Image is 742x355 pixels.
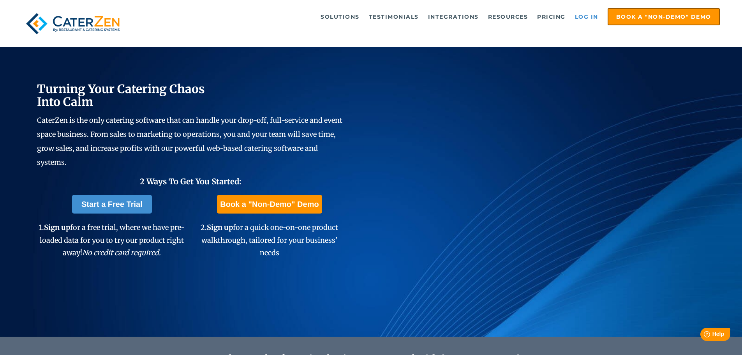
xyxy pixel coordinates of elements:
[72,195,152,214] a: Start a Free Trial
[141,8,720,25] div: Navigation Menu
[44,223,70,232] span: Sign up
[201,223,338,257] span: 2. for a quick one-on-one product walkthrough, tailored for your business' needs
[207,223,233,232] span: Sign up
[484,9,532,25] a: Resources
[82,248,161,257] em: No credit card required.
[37,116,342,167] span: CaterZen is the only catering software that can handle your drop-off, full-service and event spac...
[37,81,205,109] span: Turning Your Catering Chaos Into Calm
[217,195,322,214] a: Book a "Non-Demo" Demo
[365,9,423,25] a: Testimonials
[22,8,123,39] img: caterzen
[39,223,185,257] span: 1. for a free trial, where we have pre-loaded data for you to try our product right away!
[140,177,241,186] span: 2 Ways To Get You Started:
[317,9,363,25] a: Solutions
[571,9,602,25] a: Log in
[673,325,733,346] iframe: Help widget launcher
[533,9,569,25] a: Pricing
[608,8,720,25] a: Book a "Non-Demo" Demo
[424,9,483,25] a: Integrations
